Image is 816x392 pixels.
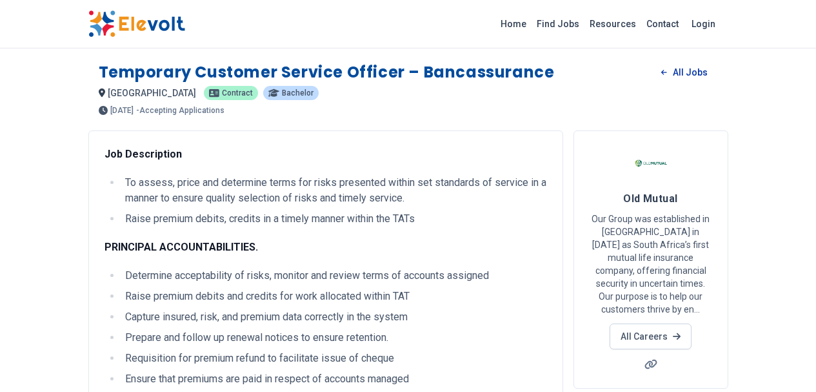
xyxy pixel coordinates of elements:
[282,89,313,97] span: Bachelor
[584,14,641,34] a: Resources
[104,148,182,160] strong: Job Description
[751,330,816,392] iframe: Chat Widget
[121,268,547,284] li: Determine acceptability of risks, monitor and review terms of accounts assigned
[623,192,678,205] span: Old Mutual
[121,175,547,206] li: To assess, price and determine terms for risks presented within set standards of service in a man...
[641,14,684,34] a: Contact
[88,10,185,37] img: Elevolt
[136,107,224,114] p: - Accepting Applications
[532,14,584,34] a: Find Jobs
[590,212,712,316] p: Our Group was established in [GEOGRAPHIC_DATA] in [DATE] as South Africa’s first mutual life insu...
[121,351,547,366] li: Requisition for premium refund to facilitate issue of cheque
[121,289,547,304] li: Raise premium debits and credits for work allocated within TAT
[610,324,692,349] a: All Careers
[222,89,253,97] span: Contract
[108,88,196,98] span: [GEOGRAPHIC_DATA]
[121,371,547,387] li: Ensure that premiums are paid in respect of accounts managed
[635,147,667,179] img: Old Mutual
[121,330,547,346] li: Prepare and follow up renewal notices to ensure retention.
[651,63,717,82] a: All Jobs
[110,107,134,114] span: [DATE]
[104,241,258,253] strong: PRINCIPAL ACCOUNTABILITIES.
[99,62,555,83] h1: Temporary Customer Service Officer – Bancassurance
[684,11,723,37] a: Login
[121,211,547,227] li: Raise premium debits, credits in a timely manner within the TATs
[121,309,547,325] li: Capture insured, risk, and premium data correctly in the system
[495,14,532,34] a: Home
